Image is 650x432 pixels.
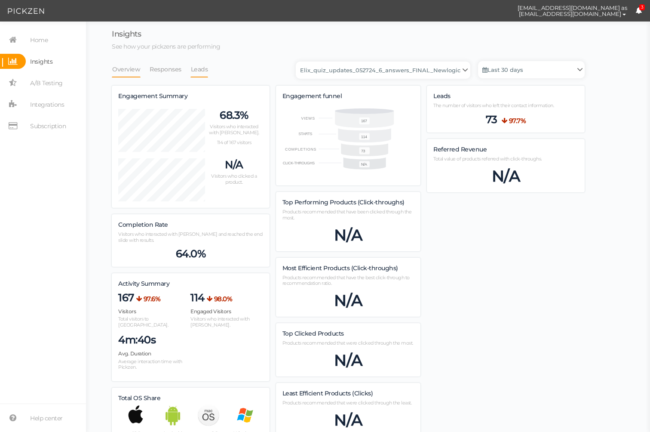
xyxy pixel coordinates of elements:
[494,3,509,19] img: cd8312e7a6b0c0157f3589280924bf3e
[190,61,217,77] li: Leads
[118,280,169,287] span: Activity Summary
[205,158,263,171] p: N/A
[518,5,627,11] span: [EMAIL_ADDRESS][DOMAIN_NAME] as
[30,119,66,133] span: Subscription
[282,389,373,397] span: Least Efficient Products (Clicks)
[361,163,367,167] text: N/A
[301,116,315,120] text: VIEWS
[433,93,451,100] label: Leads
[282,161,315,165] text: CLICK-THROUGHS
[118,221,168,228] span: Completion Rate
[285,147,317,151] text: COMPLETIONS
[190,61,208,77] a: Leads
[433,145,487,153] span: Referred Revenue
[211,173,257,185] span: Visitors who clicked a product.
[282,351,414,370] div: N/A
[149,61,182,77] a: Responses
[118,351,190,356] h4: Avg. Duration
[519,10,621,17] span: [EMAIL_ADDRESS][DOMAIN_NAME]
[282,209,412,221] span: Products recommended that have been clicked through the most.
[118,358,182,370] span: Average interaction time with Pickzen.
[282,264,398,272] span: Most Efficient Products (Click-throughs)
[361,135,367,139] text: 114
[361,119,367,123] text: 167
[118,308,136,315] span: Visitors
[282,275,410,287] span: Products recommended that have the best click-through to recommendation ratio.
[118,333,156,346] span: 4m:40s
[118,231,262,243] span: Visitors who interacted with [PERSON_NAME] and reached the end slide with results.
[205,109,263,122] p: 68.3%
[509,117,526,125] b: 97.7%
[433,156,542,162] span: Total value of products referred with click-throughs.
[433,102,554,108] span: The number of visitors who left their contact information.
[282,225,414,245] div: N/A
[30,55,52,68] span: Insights
[298,132,312,136] text: STARTS
[112,43,220,50] span: See how your pickzens are performing
[118,291,134,304] span: 167
[118,316,168,328] span: Total visitors to [GEOGRAPHIC_DATA].
[282,330,344,337] span: Top Clicked Products
[190,308,231,315] span: Engaged Visitors
[282,198,405,206] span: Top Performing Products (Click-throughs)
[433,167,578,186] div: N/A
[205,140,263,146] p: 114 of 167 visitors
[30,33,48,47] span: Home
[30,76,63,90] span: A/B Testing
[209,123,259,136] span: Visitors who interacted with [PERSON_NAME].
[30,98,64,111] span: Integrations
[282,410,414,430] div: N/A
[112,29,141,39] span: Insights
[176,247,206,260] span: 64.0%
[282,92,342,100] span: Engagement funnel
[118,394,160,402] span: Total OS Share
[112,61,149,77] li: Overview
[282,400,412,406] span: Products recommended that were clicked through the least.
[149,61,190,77] li: Responses
[144,295,161,303] b: 97.6%
[8,6,44,16] img: Pickzen logo
[214,295,233,303] b: 98.0%
[282,340,413,346] span: Products recommended that were clicked through the most.
[282,291,414,310] div: N/A
[118,92,187,100] span: Engagement Summary
[190,291,205,304] span: 114
[112,61,141,77] a: Overview
[639,4,645,11] span: 3
[30,411,63,425] span: Help center
[478,61,585,78] a: Last 30 days
[361,149,365,153] text: 73
[486,113,497,126] span: 73
[190,316,249,328] span: Visitors who interacted with [PERSON_NAME].
[509,0,635,21] button: [EMAIL_ADDRESS][DOMAIN_NAME] as [EMAIL_ADDRESS][DOMAIN_NAME]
